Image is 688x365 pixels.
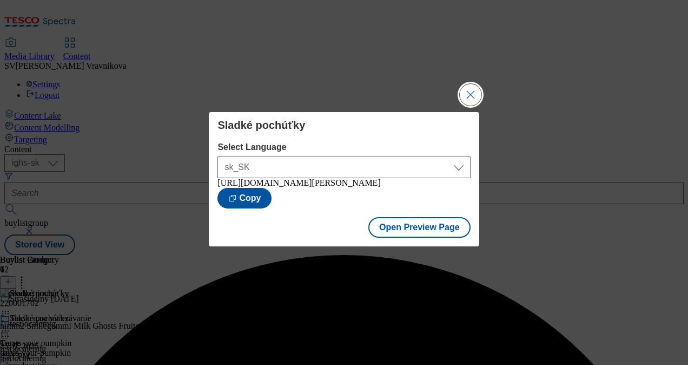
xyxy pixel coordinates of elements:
[209,112,479,246] div: Modal
[460,84,481,106] button: Close Modal
[368,217,471,238] button: Open Preview Page
[217,142,470,152] label: Select Language
[217,188,272,208] button: Copy
[217,119,470,132] h4: Sladké pochúťky
[217,178,470,188] div: [URL][DOMAIN_NAME][PERSON_NAME]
